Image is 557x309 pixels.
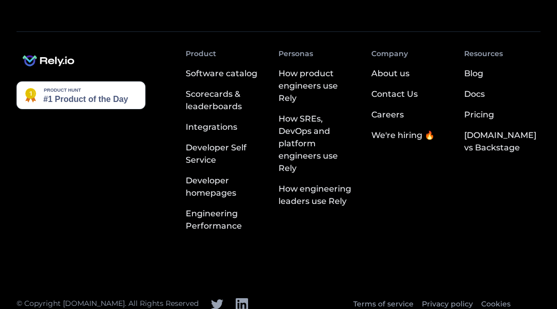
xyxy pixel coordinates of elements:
[186,138,262,170] a: Developer Self Service
[186,208,262,232] div: Engineering Performance
[186,88,262,113] div: Scorecards & leaderboards
[464,129,540,154] div: [DOMAIN_NAME] vs Backstage
[186,203,262,236] a: Engineering Performance
[186,121,237,133] div: Integrations
[278,183,355,208] div: How engineering leaders use Rely
[278,63,355,109] a: How product engineers use Rely
[464,105,494,125] a: Pricing
[371,105,404,125] a: Careers
[186,117,262,138] a: Integrations
[186,170,262,203] a: Developer homepages
[186,67,257,80] div: Software catalog
[17,81,145,109] img: Rely.io - The developer portal with an AI assistant you can speak with | Product Hunt
[371,67,409,80] div: About us
[371,84,418,105] a: Contact Us
[186,175,262,199] div: Developer homepages
[186,48,216,59] div: Product
[464,125,540,158] a: [DOMAIN_NAME] vs Backstage
[371,125,435,146] a: We're hiring 🔥
[464,63,483,84] a: Blog
[464,67,483,80] div: Blog
[371,63,409,84] a: About us
[464,48,503,59] div: Resources
[278,67,355,105] div: How product engineers use Rely
[186,142,262,166] div: Developer Self Service
[278,109,355,179] a: How SREs, DevOps and platform engineers use Rely
[464,88,485,100] div: Docs
[278,48,313,59] div: Personas
[371,88,418,100] div: Contact Us
[186,63,262,84] a: Software catalog
[464,109,494,121] div: Pricing
[278,179,355,212] a: How engineering leaders use Rely
[371,129,435,142] div: We're hiring 🔥
[278,113,355,175] div: How SREs, DevOps and platform engineers use Rely
[186,84,262,117] a: Scorecards & leaderboards
[489,241,543,295] iframe: Chatbot
[371,48,408,59] div: Company
[371,109,404,121] div: Careers
[464,84,485,105] a: Docs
